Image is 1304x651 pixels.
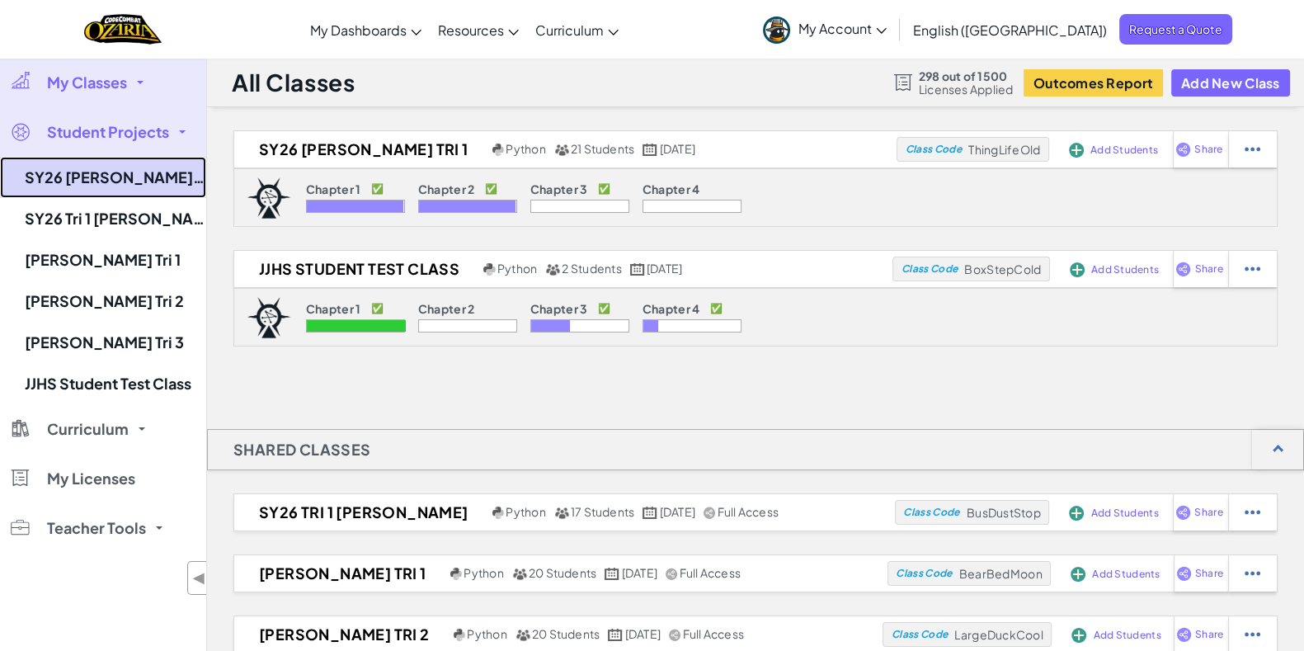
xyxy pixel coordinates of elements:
a: Request a Quote [1119,14,1232,45]
img: calendar.svg [643,144,657,156]
span: Share [1194,507,1222,517]
a: SY26 Tri 1 [PERSON_NAME] Python 17 Students [DATE] Full Access [234,500,895,525]
p: ✅ [485,182,497,196]
p: Chapter 2 [418,182,475,196]
span: Curriculum [47,422,129,436]
span: BearBedMoon [959,566,1043,581]
p: Chapter 3 [530,182,588,196]
img: IconShare_Purple.svg [1175,505,1191,520]
h2: [PERSON_NAME] Tri 1 [234,561,446,586]
img: IconShare_Gray.svg [669,629,680,641]
button: Outcomes Report [1024,69,1163,97]
span: Python [506,504,545,519]
a: [PERSON_NAME] Tri 2 Python 20 Students [DATE] Full Access [234,622,883,647]
span: My Dashboards [310,21,407,39]
img: IconStudentEllipsis.svg [1245,505,1260,520]
p: Chapter 1 [306,302,361,315]
img: IconShare_Purple.svg [1176,566,1192,581]
span: Full Access [718,504,779,519]
span: Full Access [680,565,741,580]
span: Share [1195,630,1223,639]
img: MultipleUsers.png [515,629,530,641]
span: Class Code [892,630,948,639]
span: Add Students [1091,265,1159,275]
a: Ozaria by CodeCombat logo [84,12,161,46]
span: BusDustStop [967,505,1041,520]
p: ✅ [371,182,384,196]
img: avatar [763,17,790,44]
span: Resources [438,21,504,39]
span: Curriculum [535,21,604,39]
img: IconShare_Gray.svg [666,568,677,580]
img: python.png [483,263,496,276]
span: Add Students [1090,145,1158,155]
p: ✅ [598,182,610,196]
span: Class Code [902,264,958,274]
span: [DATE] [647,261,682,276]
h2: [PERSON_NAME] Tri 2 [234,622,450,647]
span: My Account [798,20,887,37]
h2: SY26 Tri 1 [PERSON_NAME] [234,500,488,525]
a: Curriculum [527,7,627,52]
h2: JJHS Student Test Class [234,257,479,281]
img: IconShare_Purple.svg [1176,627,1192,642]
span: Teacher Tools [47,521,146,535]
p: Chapter 1 [306,182,361,196]
span: [DATE] [622,565,657,580]
span: 298 out of 1500 [919,69,1014,83]
span: My Licenses [47,471,135,486]
p: Chapter 4 [643,182,700,196]
img: IconAddStudents.svg [1069,143,1084,158]
span: [DATE] [660,504,695,519]
span: Class Code [896,568,952,578]
h1: All Classes [232,67,355,98]
span: Share [1194,264,1222,274]
span: Add Students [1092,569,1160,579]
a: My Account [755,3,895,55]
span: Add Students [1093,630,1160,640]
img: calendar.svg [608,629,623,641]
img: calendar.svg [605,568,619,580]
p: ✅ [710,302,723,315]
p: ✅ [598,302,610,315]
span: Python [467,626,506,641]
span: 20 Students [529,565,597,580]
img: IconStudentEllipsis.svg [1245,142,1260,157]
img: IconShare_Purple.svg [1175,142,1191,157]
span: 21 Students [571,141,635,156]
a: JJHS Student Test Class Python 2 Students [DATE] [234,257,892,281]
span: Share [1194,144,1222,154]
img: calendar.svg [630,263,645,276]
a: Resources [430,7,527,52]
span: BoxStepCold [964,262,1041,276]
h1: Shared Classes [208,429,397,470]
span: English ([GEOGRAPHIC_DATA]) [913,21,1107,39]
img: IconShare_Gray.svg [704,507,715,519]
span: 20 Students [532,626,600,641]
img: python.png [454,629,466,641]
p: Chapter 4 [643,302,700,315]
span: ◀ [192,566,206,590]
span: Add Students [1090,508,1158,518]
img: IconShare_Purple.svg [1175,262,1191,276]
img: python.png [450,568,463,580]
a: [PERSON_NAME] Tri 1 Python 20 Students [DATE] Full Access [234,561,887,586]
span: 17 Students [571,504,635,519]
img: MultipleUsers.png [512,568,527,580]
img: IconStudentEllipsis.svg [1245,627,1260,642]
img: IconAddStudents.svg [1071,628,1086,643]
img: IconAddStudents.svg [1069,506,1084,521]
span: Student Projects [47,125,169,139]
p: ✅ [371,302,384,315]
span: Full Access [683,626,745,641]
a: SY26 [PERSON_NAME] Tri 1 Python 21 Students [DATE] [234,137,897,162]
button: Add New Class [1171,69,1290,97]
img: MultipleUsers.png [554,144,569,156]
a: My Dashboards [302,7,430,52]
span: 2 Students [562,261,621,276]
span: My Classes [47,75,127,90]
img: logo [247,177,291,219]
img: IconAddStudents.svg [1071,567,1085,582]
span: Share [1195,568,1223,578]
